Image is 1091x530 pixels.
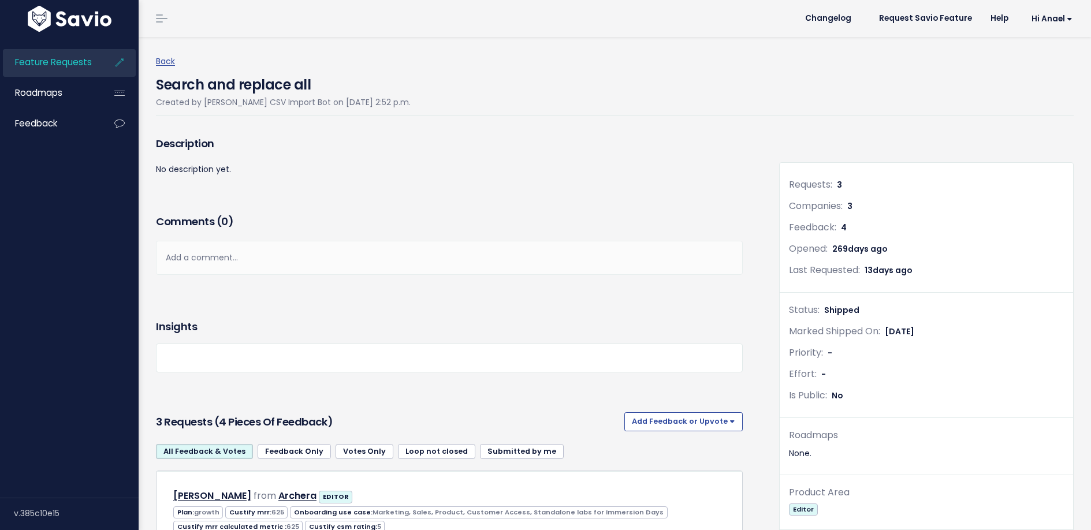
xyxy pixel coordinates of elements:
[789,367,817,380] span: Effort:
[480,444,564,459] a: Submitted by me
[254,489,276,502] span: from
[323,492,349,501] strong: EDITOR
[15,56,92,68] span: Feature Requests
[789,503,817,516] span: Editor
[789,242,828,255] span: Opened:
[373,507,664,517] span: Marketing, Sales, Product, Customer Access, Standalone labs for Immersion Days
[832,243,888,255] span: 269
[848,243,888,255] span: days ago
[789,389,827,402] span: Is Public:
[828,347,832,359] span: -
[278,489,316,502] a: Archera
[1032,14,1073,23] span: Hi Anael
[885,326,914,337] span: [DATE]
[865,264,913,276] span: 13
[832,390,843,401] span: No
[789,346,823,359] span: Priority:
[1018,10,1082,28] a: Hi Anael
[789,427,1064,444] div: Roadmaps
[258,444,331,459] a: Feedback Only
[981,10,1018,27] a: Help
[156,96,411,108] span: Created by [PERSON_NAME] CSV Import Bot on [DATE] 2:52 p.m.
[156,69,411,95] h4: Search and replace all
[156,162,743,177] p: No description yet.
[173,506,223,518] span: Plan:
[789,303,820,316] span: Status:
[156,241,743,275] div: Add a comment...
[398,444,475,459] a: Loop not closed
[821,368,826,380] span: -
[225,506,288,518] span: Custify mrr:
[156,414,620,430] h3: 3 Requests (4 pieces of Feedback)
[805,14,851,23] span: Changelog
[870,10,981,27] a: Request Savio Feature
[156,136,743,152] h3: Description
[173,489,251,502] a: [PERSON_NAME]
[624,412,743,431] button: Add Feedback or Upvote
[336,444,393,459] a: Votes Only
[221,214,228,229] span: 0
[789,324,880,338] span: Marked Shipped On:
[3,49,96,76] a: Feature Requests
[3,80,96,106] a: Roadmaps
[789,199,843,212] span: Companies:
[156,55,175,67] a: Back
[271,507,284,517] span: 625
[156,214,743,230] h3: Comments ( )
[3,110,96,137] a: Feedback
[824,304,859,316] span: Shipped
[837,179,842,191] span: 3
[15,87,62,99] span: Roadmaps
[847,200,852,212] span: 3
[789,484,1064,501] div: Product Area
[290,506,667,518] span: Onboarding use case:
[789,221,836,234] span: Feedback:
[789,178,832,191] span: Requests:
[14,498,139,528] div: v.385c10e15
[789,446,1064,461] div: None.
[156,319,197,335] h3: Insights
[873,264,913,276] span: days ago
[156,444,253,459] a: All Feedback & Votes
[789,263,860,277] span: Last Requested:
[194,507,219,517] span: growth
[15,117,57,129] span: Feedback
[25,6,114,32] img: logo-white.9d6f32f41409.svg
[841,222,847,233] span: 4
